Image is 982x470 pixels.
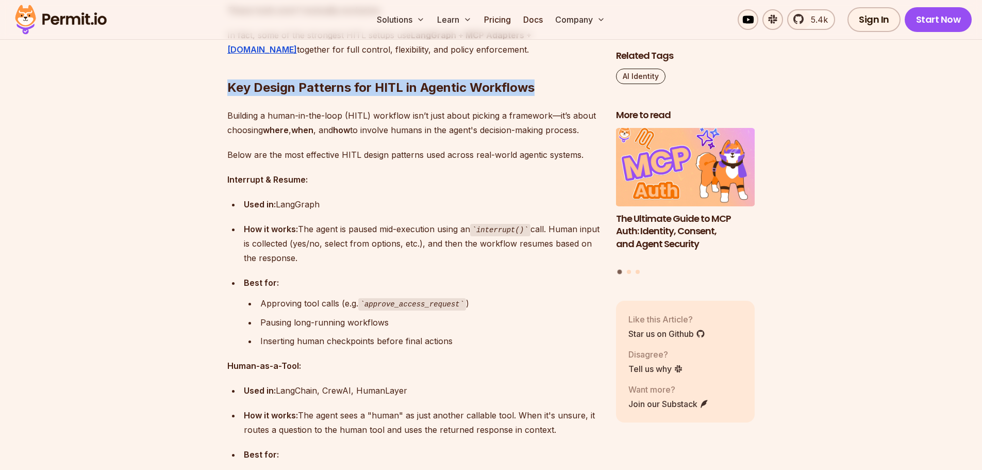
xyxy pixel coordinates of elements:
[616,128,755,264] li: 1 of 3
[616,128,755,264] a: The Ultimate Guide to MCP Auth: Identity, Consent, and Agent SecurityThe Ultimate Guide to MCP Au...
[616,50,755,62] h2: Related Tags
[227,148,600,162] p: Below are the most effective HITL design patterns used across real-world agentic systems.
[244,383,600,398] div: LangChain, CrewAI, HumanLayer
[333,125,350,135] strong: how
[628,327,705,339] a: Star us on Github
[263,125,289,135] strong: where
[628,348,683,360] p: Disagree?
[616,69,665,84] a: AI Identity
[433,9,476,30] button: Learn
[551,9,609,30] button: Company
[616,128,755,276] div: Posts
[787,9,835,30] a: 5.4k
[244,278,279,288] strong: Best for:
[244,410,298,420] strong: How it works:
[905,7,972,32] a: Start Now
[470,224,530,236] code: interrupt()
[628,397,709,410] a: Join our Substack
[628,362,683,375] a: Tell us why
[291,125,313,135] strong: when
[227,28,600,57] p: In fact, some of the strongest HITL setups use together for full control, flexibility, and policy...
[244,385,276,396] strong: Used in:
[244,199,276,209] strong: Used in:
[260,334,600,348] div: Inserting human checkpoints before final actions
[847,7,901,32] a: Sign In
[244,224,298,234] strong: How it works:
[628,313,705,325] p: Like this Article?
[636,270,640,274] button: Go to slide 3
[227,361,301,371] strong: Human-as-a-Tool:
[227,38,600,96] h2: Key Design Patterns for HITL in Agentic Workflows
[616,128,755,206] img: The Ultimate Guide to MCP Auth: Identity, Consent, and Agent Security
[260,296,600,311] div: Approving tool calls (e.g. )
[244,449,279,460] strong: Best for:
[618,270,622,274] button: Go to slide 1
[373,9,429,30] button: Solutions
[411,30,531,40] strong: LangGraph + MCP Adapters +
[227,174,308,185] strong: Interrupt & Resume:
[244,197,600,212] div: LangGraph
[805,13,828,26] span: 5.4k
[10,2,111,37] img: Permit logo
[628,383,709,395] p: Want more?
[358,298,467,311] code: approve_access_request
[480,9,515,30] a: Pricing
[244,408,600,437] div: The agent sees a "human" as just another callable tool. When it's unsure, it routes a question to...
[227,108,600,137] p: Building a human-in-the-loop (HITL) workflow isn’t just about picking a framework—it’s about choo...
[260,315,600,330] div: Pausing long-running workflows
[227,44,297,55] a: [DOMAIN_NAME]
[627,270,631,274] button: Go to slide 2
[244,222,600,266] div: The agent is paused mid-execution using an call. Human input is collected (yes/no, select from op...
[616,212,755,250] h3: The Ultimate Guide to MCP Auth: Identity, Consent, and Agent Security
[519,9,547,30] a: Docs
[616,109,755,122] h2: More to read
